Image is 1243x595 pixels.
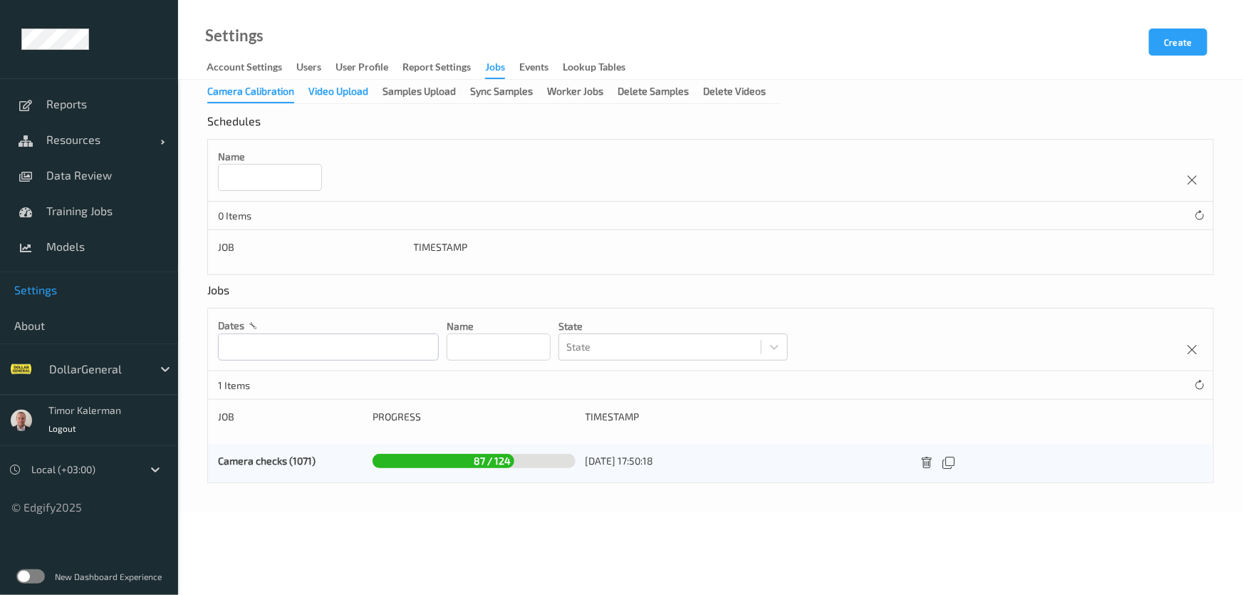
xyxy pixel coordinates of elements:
span: 87 / 124 [470,451,514,470]
a: Video Upload [308,85,383,97]
a: events [519,58,563,78]
div: Worker Jobs [547,84,603,102]
div: Samples Upload [383,84,456,102]
a: User Profile [336,58,402,78]
a: Account Settings [207,58,296,78]
p: 0 Items [218,209,325,223]
div: Report Settings [402,60,471,78]
a: users [296,58,336,78]
div: Timestamp [414,240,822,254]
button: Create [1149,29,1207,56]
div: Account Settings [207,60,282,78]
p: Name [447,319,551,333]
a: Lookup Tables [563,58,640,78]
a: Sync Samples [470,85,547,97]
div: Sync Samples [470,84,533,102]
a: Delete Videos [703,85,780,97]
p: dates [218,319,244,333]
a: Delete Samples [618,85,703,97]
a: Camera Calibration [207,85,308,97]
a: Settings [205,29,264,43]
div: Job [218,240,404,254]
div: Delete Videos [703,84,766,102]
div: Jobs [207,283,233,308]
p: Name [218,150,322,164]
div: users [296,60,321,78]
div: events [519,60,548,78]
div: Timestamp [586,410,904,424]
div: Schedules [207,114,264,139]
div: User Profile [336,60,388,78]
p: 1 Items [218,378,325,393]
a: Camera checks (1071) [218,455,316,467]
div: Camera Calibration [207,84,294,103]
div: Delete Samples [618,84,689,102]
a: Worker Jobs [547,85,618,97]
a: Samples Upload [383,85,470,97]
a: Report Settings [402,58,485,78]
div: [DATE] 17:50:18 [586,454,904,468]
a: Jobs [485,58,519,79]
div: Video Upload [308,84,368,102]
p: State [558,319,788,333]
div: Progress [373,410,575,424]
div: Jobs [485,60,505,79]
div: Lookup Tables [563,60,625,78]
div: Job [218,410,363,424]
